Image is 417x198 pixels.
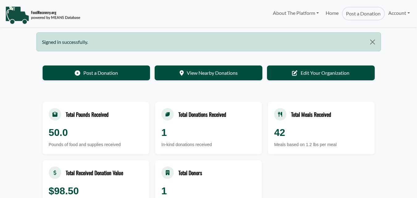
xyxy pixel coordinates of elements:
a: Edit Your Organization [267,65,375,80]
div: In-kind donations received [161,141,256,148]
div: Pounds of food and supplies received [49,141,143,148]
div: Total Donors [178,169,202,177]
a: Account [385,7,413,19]
img: NavigationLogo_FoodRecovery-91c16205cd0af1ed486a0f1a7774a6544ea792ac00100771e7dd3ec7c0e58e41.png [5,6,80,24]
div: Signed in successfully. [36,32,381,51]
a: Home [322,7,342,20]
a: About The Platform [269,7,322,19]
div: 1 [161,125,256,140]
a: View Nearby Donations [155,65,262,80]
a: Post a Donation [342,7,385,20]
div: 42 [274,125,368,140]
div: 50.0 [49,125,143,140]
a: Post a Donation [43,65,150,80]
div: Total Received Donation Value [66,169,123,177]
div: Total Meals Received [291,110,331,118]
div: Total Donations Received [178,110,226,118]
div: Total Pounds Received [66,110,109,118]
button: Close [365,33,380,51]
div: Meals based on 1.2 lbs per meal [274,141,368,148]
